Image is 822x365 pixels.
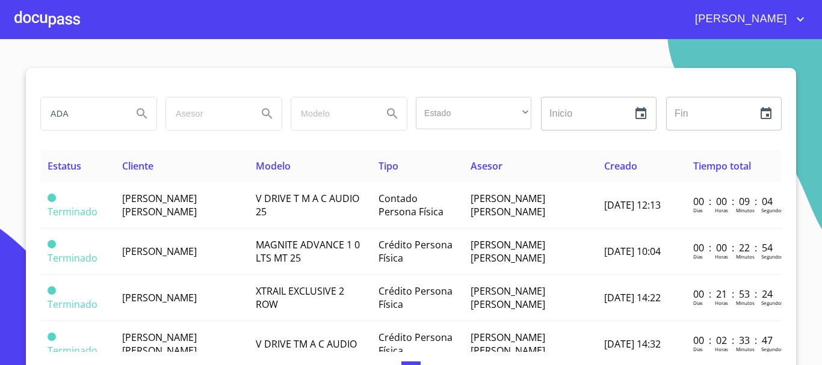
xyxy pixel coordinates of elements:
[256,192,359,218] span: V DRIVE T M A C AUDIO 25
[416,97,531,129] div: ​
[471,238,545,265] span: [PERSON_NAME] [PERSON_NAME]
[48,298,97,311] span: Terminado
[736,299,755,306] p: Minutos
[471,159,502,173] span: Asesor
[736,346,755,352] p: Minutos
[256,159,291,173] span: Modelo
[761,346,783,352] p: Segundos
[48,286,56,295] span: Terminado
[604,291,661,304] span: [DATE] 14:22
[378,99,407,128] button: Search
[122,331,197,357] span: [PERSON_NAME] [PERSON_NAME]
[122,159,153,173] span: Cliente
[471,192,545,218] span: [PERSON_NAME] [PERSON_NAME]
[693,346,703,352] p: Dias
[379,284,453,311] span: Crédito Persona Física
[256,238,360,265] span: MAGNITE ADVANCE 1 0 LTS MT 25
[604,245,661,258] span: [DATE] 10:04
[693,195,774,208] p: 00 : 00 : 09 : 04
[715,346,728,352] p: Horas
[736,207,755,213] p: Minutos
[256,337,357,351] span: V DRIVE TM A C AUDIO
[48,333,56,341] span: Terminado
[761,299,783,306] p: Segundos
[715,253,728,260] p: Horas
[122,291,197,304] span: [PERSON_NAME]
[693,253,703,260] p: Dias
[471,284,545,311] span: [PERSON_NAME] [PERSON_NAME]
[253,99,282,128] button: Search
[166,97,248,130] input: search
[122,192,197,218] span: [PERSON_NAME] [PERSON_NAME]
[379,331,453,357] span: Crédito Persona Física
[122,245,197,258] span: [PERSON_NAME]
[48,205,97,218] span: Terminado
[686,10,808,29] button: account of current user
[379,238,453,265] span: Crédito Persona Física
[686,10,793,29] span: [PERSON_NAME]
[48,344,97,357] span: Terminado
[48,240,56,248] span: Terminado
[379,192,443,218] span: Contado Persona Física
[693,299,703,306] p: Dias
[41,97,123,130] input: search
[693,287,774,301] p: 00 : 21 : 53 : 24
[693,159,751,173] span: Tiempo total
[48,194,56,202] span: Terminado
[604,159,637,173] span: Creado
[761,207,783,213] p: Segundos
[128,99,156,128] button: Search
[715,299,728,306] p: Horas
[715,207,728,213] p: Horas
[693,207,703,213] p: Dias
[761,253,783,260] p: Segundos
[604,198,661,212] span: [DATE] 12:13
[471,331,545,357] span: [PERSON_NAME] [PERSON_NAME]
[379,159,398,173] span: Tipo
[693,241,774,254] p: 00 : 00 : 22 : 54
[256,284,344,311] span: XTRAIL EXCLUSIVE 2 ROW
[736,253,755,260] p: Minutos
[604,337,661,351] span: [DATE] 14:32
[48,251,97,265] span: Terminado
[48,159,81,173] span: Estatus
[291,97,373,130] input: search
[693,334,774,347] p: 00 : 02 : 33 : 47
